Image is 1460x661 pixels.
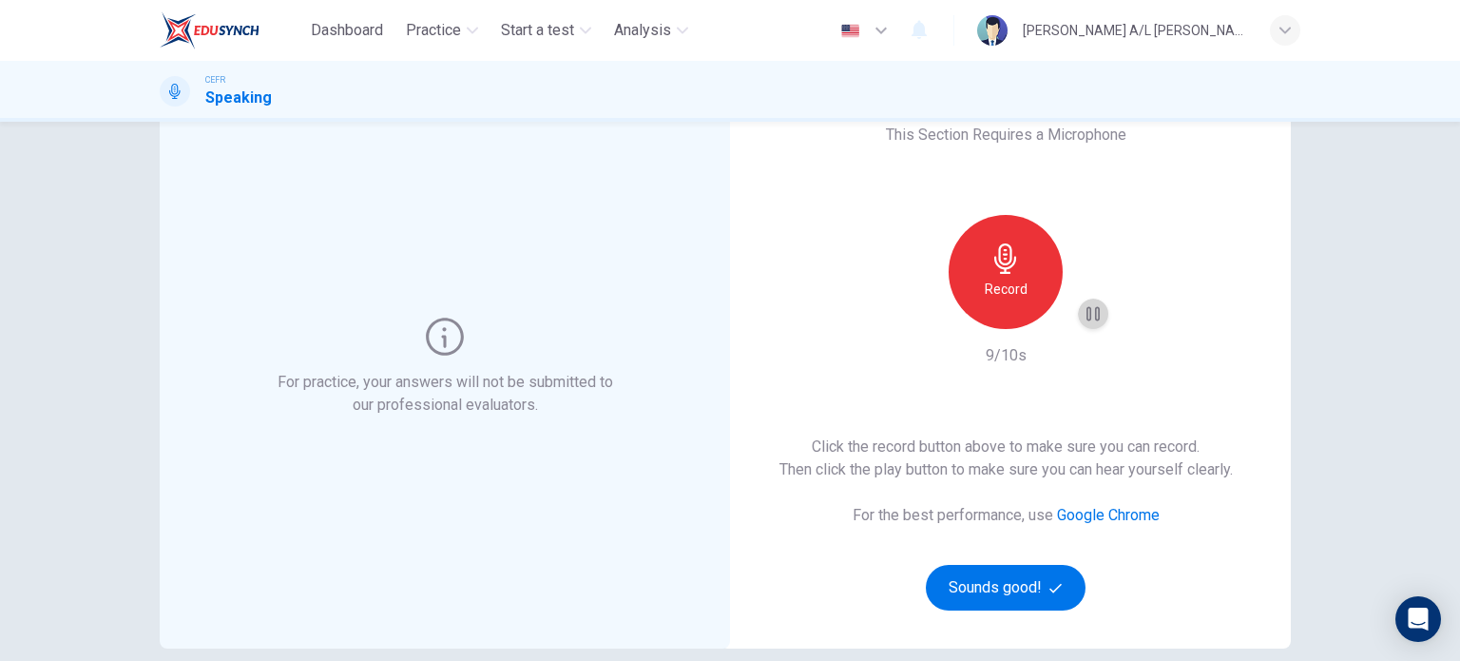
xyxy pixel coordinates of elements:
[853,504,1160,527] h6: For the best performance, use
[977,15,1008,46] img: Profile picture
[1057,506,1160,524] a: Google Chrome
[160,11,303,49] a: EduSynch logo
[205,87,272,109] h1: Speaking
[926,565,1085,611] button: Sounds good!
[406,19,461,42] span: Practice
[614,19,671,42] span: Analysis
[986,344,1027,367] h6: 9/10s
[779,436,1233,481] h6: Click the record button above to make sure you can record. Then click the play button to make sur...
[1395,596,1441,642] div: Open Intercom Messenger
[205,73,225,87] span: CEFR
[501,19,574,42] span: Start a test
[274,371,617,417] h6: For practice, your answers will not be submitted to our professional evaluators.
[949,215,1063,329] button: Record
[398,13,486,48] button: Practice
[493,13,599,48] button: Start a test
[985,278,1028,301] h6: Record
[606,13,696,48] button: Analysis
[838,24,862,38] img: en
[160,11,259,49] img: EduSynch logo
[303,13,391,48] button: Dashboard
[311,19,383,42] span: Dashboard
[1023,19,1247,42] div: [PERSON_NAME] A/L [PERSON_NAME]
[886,124,1126,146] h6: This Section Requires a Microphone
